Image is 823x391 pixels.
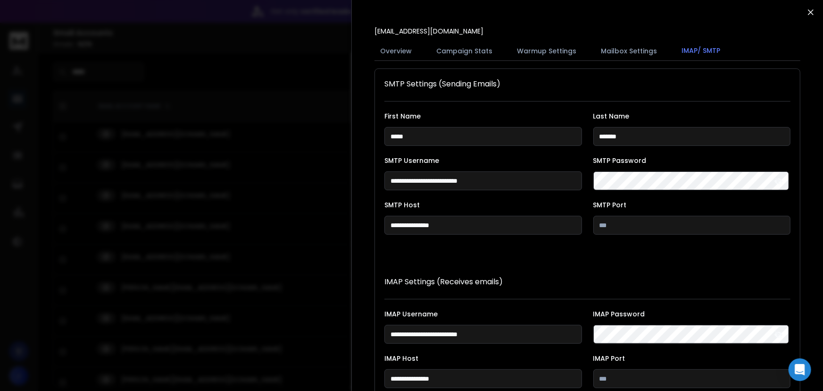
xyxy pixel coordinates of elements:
[384,355,582,362] label: IMAP Host
[374,41,417,61] button: Overview
[431,41,498,61] button: Campaign Stats
[593,311,791,317] label: IMAP Password
[593,113,791,119] label: Last Name
[593,157,791,164] label: SMTP Password
[593,202,791,208] label: SMTP Port
[374,26,483,36] p: [EMAIL_ADDRESS][DOMAIN_NAME]
[595,41,663,61] button: Mailbox Settings
[384,78,790,90] h1: SMTP Settings (Sending Emails)
[384,276,790,288] p: IMAP Settings (Receives emails)
[384,202,582,208] label: SMTP Host
[384,157,582,164] label: SMTP Username
[789,358,811,381] div: Open Intercom Messenger
[384,113,582,119] label: First Name
[511,41,582,61] button: Warmup Settings
[593,355,791,362] label: IMAP Port
[384,311,582,317] label: IMAP Username
[676,40,726,62] button: IMAP/ SMTP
